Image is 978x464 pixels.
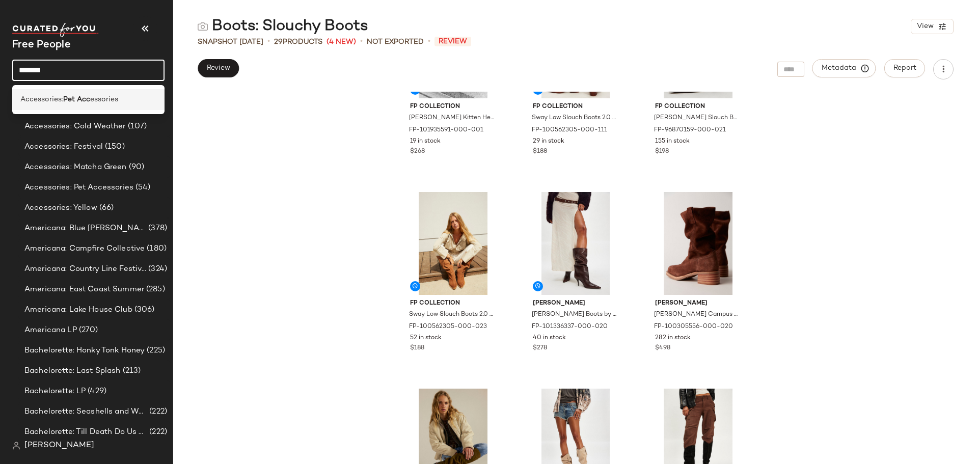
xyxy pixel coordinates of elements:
[24,161,127,173] span: Accessories: Matcha Green
[532,310,618,319] span: [PERSON_NAME] Boots by [PERSON_NAME] at Free People in Brown, Size: US 8.5
[147,406,167,418] span: (222)
[24,202,97,214] span: Accessories: Yellow
[145,243,167,255] span: (180)
[533,344,547,353] span: $278
[267,36,270,48] span: •
[532,126,607,135] span: FP-100562305-000-111
[812,59,876,77] button: Metadata
[893,64,916,72] span: Report
[533,102,619,112] span: FP Collection
[884,59,925,77] button: Report
[24,426,147,438] span: Bachelorette: Till Death Do Us Party
[434,37,471,46] span: Review
[24,345,145,357] span: Bachelorette: Honky Tonk Honey
[409,114,495,123] span: [PERSON_NAME] Kitten Heel Boots by Free People in Black, Size: US 7
[146,263,167,275] span: (324)
[655,344,670,353] span: $498
[97,202,114,214] span: (66)
[24,182,133,194] span: Accessories: Pet Accessories
[198,59,239,77] button: Review
[655,102,741,112] span: FP Collection
[24,440,94,452] span: [PERSON_NAME]
[911,19,954,34] button: View
[525,192,627,295] img: 101336337_020_a
[20,94,63,105] span: Accessories:
[103,141,125,153] span: (150)
[533,299,619,308] span: [PERSON_NAME]
[655,299,741,308] span: [PERSON_NAME]
[24,284,144,295] span: Americana: East Coast Summer
[367,37,424,47] span: Not Exported
[24,263,146,275] span: Americana: Country Line Festival
[144,284,165,295] span: (285)
[24,386,86,397] span: Bachelorette: LP
[24,223,146,234] span: Americana: Blue [PERSON_NAME] Baby
[24,243,145,255] span: Americana: Campfire Collective
[274,38,283,46] span: 29
[654,310,740,319] span: [PERSON_NAME] Campus 12R Boots at Free People in [GEOGRAPHIC_DATA], Size: US 8.5
[428,36,430,48] span: •
[410,137,441,146] span: 19 in stock
[654,114,740,123] span: [PERSON_NAME] Slouch Boots by Free People in Brown, Size: US 7.5
[24,406,147,418] span: Bachelorette: Seashells and Wedding Bells
[821,64,867,73] span: Metadata
[655,137,690,146] span: 155 in stock
[24,365,121,377] span: Bachelorette: Last Splash
[655,334,691,343] span: 282 in stock
[409,322,487,332] span: FP-100562305-000-023
[198,21,208,32] img: svg%3e
[12,442,20,450] img: svg%3e
[327,37,356,47] span: (4 New)
[90,94,118,105] span: essories
[655,147,669,156] span: $198
[145,345,165,357] span: (225)
[533,137,564,146] span: 29 in stock
[24,304,132,316] span: Americana: Lake House Club
[402,192,504,295] img: 100562305_023_0
[198,16,368,37] div: Boots: Slouchy Boots
[916,22,934,31] span: View
[127,161,145,173] span: (90)
[410,102,496,112] span: FP Collection
[360,36,363,48] span: •
[532,114,618,123] span: Sway Low Slouch Boots 2.0 by Free People in Tan, Size: US 9.5
[146,223,167,234] span: (378)
[24,141,103,153] span: Accessories: Festival
[198,37,263,47] span: Snapshot [DATE]
[533,147,547,156] span: $188
[132,304,155,316] span: (306)
[126,121,147,132] span: (107)
[63,94,90,105] b: Pet Acc
[409,126,483,135] span: FP-101935591-000-001
[147,426,167,438] span: (222)
[133,182,151,194] span: (54)
[654,322,733,332] span: FP-100305556-000-020
[410,334,442,343] span: 52 in stock
[533,334,566,343] span: 40 in stock
[532,322,608,332] span: FP-101336337-000-020
[121,365,141,377] span: (213)
[274,37,322,47] div: Products
[77,324,98,336] span: (270)
[206,64,230,72] span: Review
[24,121,126,132] span: Accessories: Cold Weather
[647,192,749,295] img: 100305556_020_e
[409,310,495,319] span: Sway Low Slouch Boots 2.0 by Free People in Tan, Size: US 9.5
[410,147,425,156] span: $268
[24,324,77,336] span: Americana LP
[410,344,424,353] span: $188
[410,299,496,308] span: FP Collection
[86,386,106,397] span: (429)
[12,40,71,50] span: Current Company Name
[12,23,99,37] img: cfy_white_logo.C9jOOHJF.svg
[654,126,726,135] span: FP-96870159-000-021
